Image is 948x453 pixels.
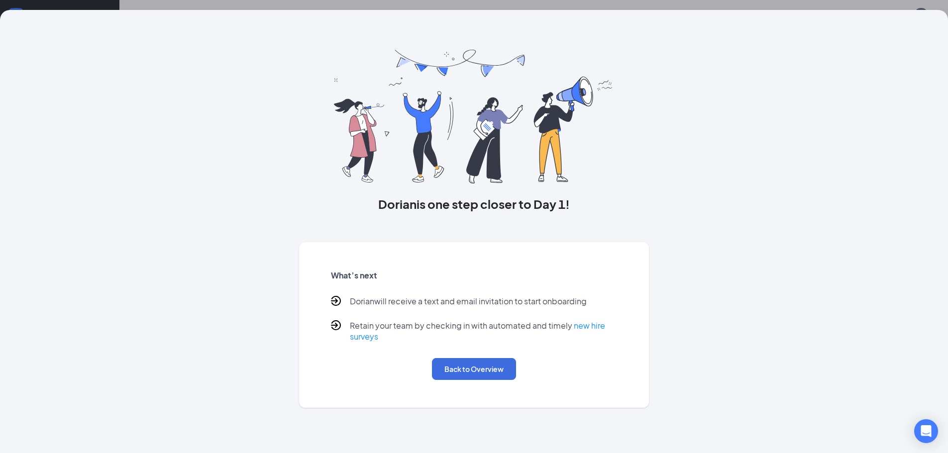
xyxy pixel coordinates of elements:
[432,358,516,380] button: Back to Overview
[299,195,649,212] h3: Dorian is one step closer to Day 1!
[334,50,614,183] img: you are all set
[914,419,938,443] div: Open Intercom Messenger
[350,320,605,342] a: new hire surveys
[350,320,618,342] p: Retain your team by checking in with automated and timely
[331,270,618,281] h5: What’s next
[350,296,587,308] p: Dorian will receive a text and email invitation to start onboarding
